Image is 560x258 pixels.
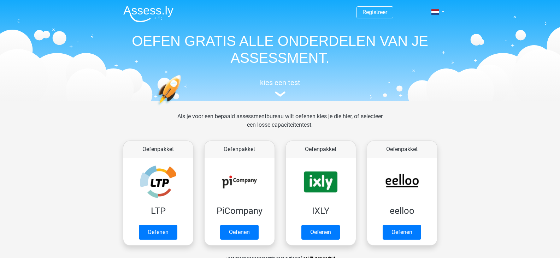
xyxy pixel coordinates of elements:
img: Assessly [123,6,173,22]
a: Oefenen [301,225,340,240]
a: Registreer [362,9,387,16]
img: assessment [275,91,285,97]
a: Oefenen [139,225,177,240]
a: Oefenen [383,225,421,240]
a: kies een test [118,78,443,97]
a: Oefenen [220,225,259,240]
h1: OEFEN GRATIS ALLE ONDERDELEN VAN JE ASSESSMENT. [118,32,443,66]
h5: kies een test [118,78,443,87]
div: Als je voor een bepaald assessmentbureau wilt oefenen kies je die hier, of selecteer een losse ca... [172,112,388,138]
img: oefenen [157,75,208,139]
